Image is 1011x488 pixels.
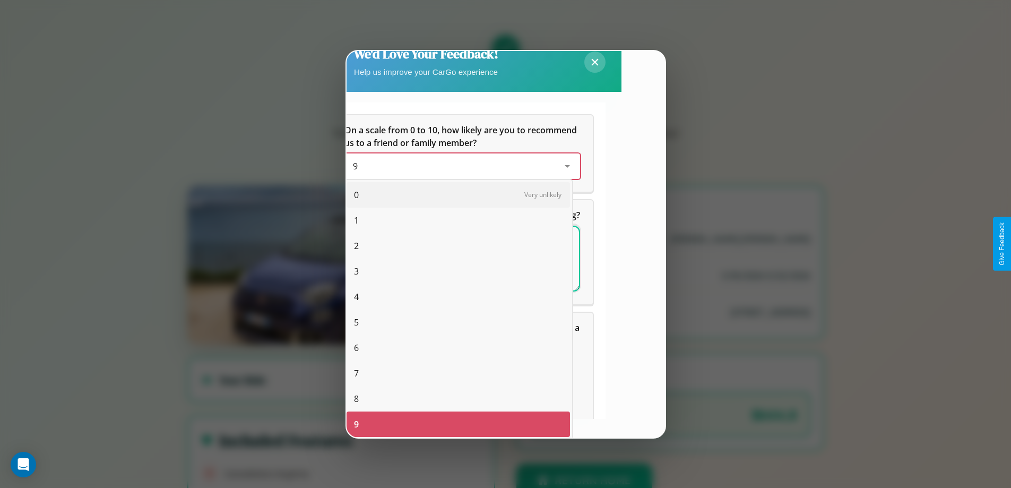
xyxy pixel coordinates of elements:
[354,239,359,252] span: 2
[347,208,570,233] div: 1
[524,190,561,199] span: Very unlikely
[11,452,36,477] div: Open Intercom Messenger
[347,412,570,437] div: 9
[332,115,593,192] div: On a scale from 0 to 10, how likely are you to recommend us to a friend or family member?
[354,367,359,380] span: 7
[347,335,570,361] div: 6
[347,259,570,284] div: 3
[344,209,580,221] span: What can we do to make your experience more satisfying?
[354,189,359,201] span: 0
[354,418,359,431] span: 9
[354,65,498,79] p: Help us improve your CarGo experience
[347,310,570,335] div: 5
[354,290,359,303] span: 4
[353,160,358,172] span: 9
[344,124,579,149] span: On a scale from 0 to 10, how likely are you to recommend us to a friend or family member?
[998,222,1006,266] div: Give Feedback
[347,437,570,463] div: 10
[344,322,582,346] span: Which of the following features do you value the most in a vehicle?
[344,153,580,179] div: On a scale from 0 to 10, how likely are you to recommend us to a friend or family member?
[354,341,359,354] span: 6
[344,124,580,149] h5: On a scale from 0 to 10, how likely are you to recommend us to a friend or family member?
[354,316,359,329] span: 5
[354,392,359,405] span: 8
[347,361,570,386] div: 7
[354,45,498,63] h2: We'd Love Your Feedback!
[347,386,570,412] div: 8
[354,265,359,278] span: 3
[347,182,570,208] div: 0
[354,214,359,227] span: 1
[347,284,570,310] div: 4
[347,233,570,259] div: 2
